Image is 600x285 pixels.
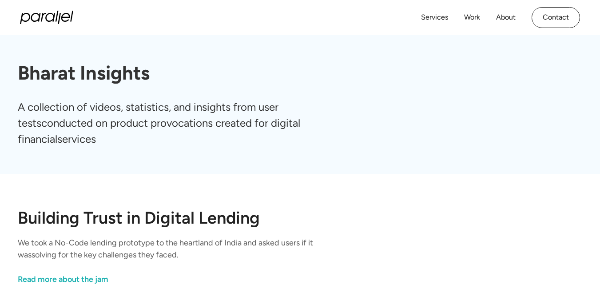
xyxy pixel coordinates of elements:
p: A collection of videos, statistics, and insights from user testsconducted on product provocations... [18,99,335,147]
p: We took a No-Code lending prototype to the heartland of India and asked users if it wassolving fo... [18,237,350,261]
a: Work [464,11,480,24]
a: Contact [532,7,580,28]
h2: Building Trust in Digital Lending [18,209,582,226]
a: Services [421,11,448,24]
h1: Bharat Insights [18,62,582,85]
a: About [496,11,516,24]
a: home [20,11,73,24]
